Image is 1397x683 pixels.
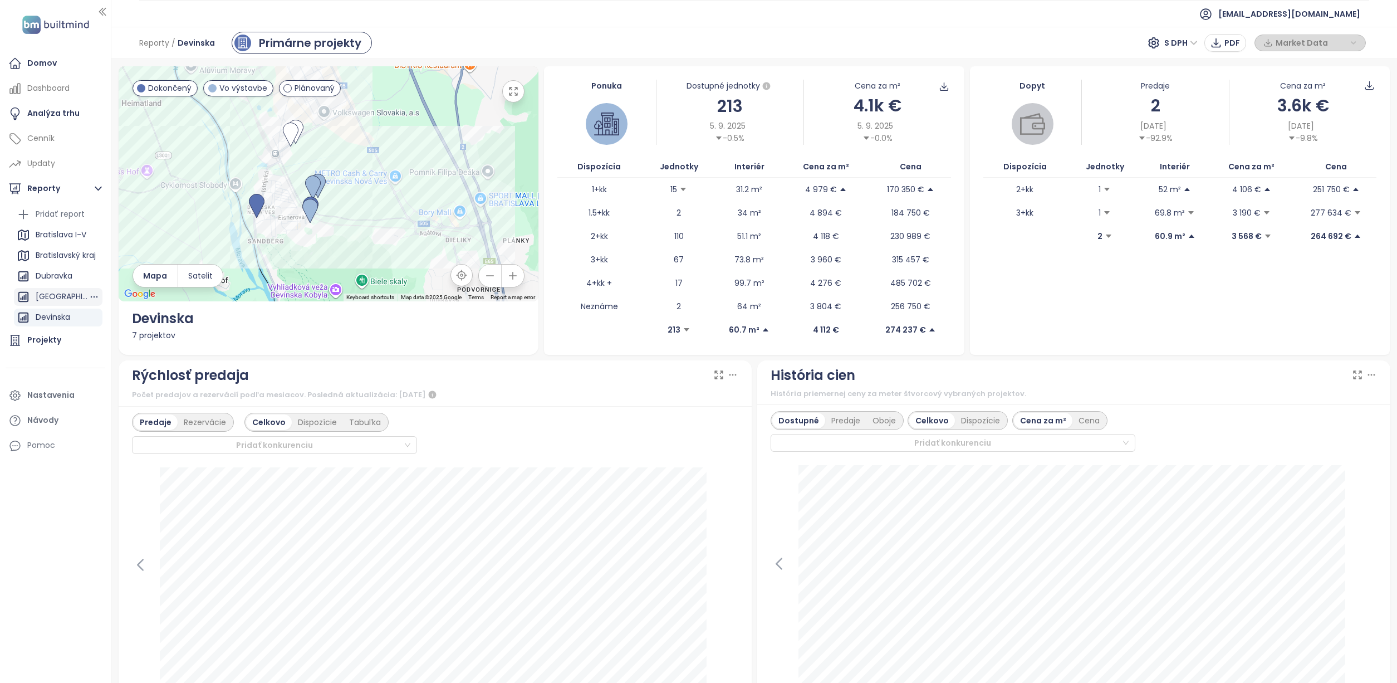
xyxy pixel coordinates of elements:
[670,183,677,196] p: 15
[1099,207,1101,219] p: 1
[1140,120,1166,132] span: [DATE]
[14,247,102,265] div: Bratislavský kraj
[121,287,158,301] a: Open this area in Google Maps (opens a new window)
[6,128,105,150] a: Cenník
[804,92,951,119] div: 4.1k €
[14,226,102,244] div: Bratislava I-V
[1082,92,1229,119] div: 2
[1164,35,1198,51] span: S DPH
[1276,35,1347,51] span: Market Data
[1099,183,1101,196] p: 1
[139,33,169,53] span: Reporty
[36,248,96,262] div: Bratislavský kraj
[27,438,55,452] div: Pomoc
[683,326,690,334] span: caret-down
[734,253,764,266] p: 73.8 m²
[468,294,484,300] a: Terms (opens in new tab)
[813,230,839,242] p: 4 118 €
[782,156,870,178] th: Cena za m²
[1188,232,1195,240] span: caret-up
[1138,132,1173,144] div: -92.9%
[36,207,85,221] div: Pridať report
[862,134,870,142] span: caret-down
[1103,186,1111,193] span: caret-down
[401,294,462,300] span: Map data ©2025 Google
[557,178,641,201] td: 1+kk
[133,265,178,287] button: Mapa
[557,156,641,178] th: Dispozícia
[491,294,535,300] a: Report a map error
[813,324,839,336] p: 4 112 €
[1072,413,1106,428] div: Cena
[1354,209,1361,217] span: caret-down
[343,414,387,430] div: Tabuľka
[1020,111,1045,136] img: wallet
[14,288,102,306] div: [GEOGRAPHIC_DATA] a [GEOGRAPHIC_DATA]
[121,287,158,301] img: Google
[594,111,619,136] img: house
[6,153,105,175] a: Updaty
[132,388,738,402] div: Počet predajov a rezervácií podľa mesiacov. Posledná aktualizácia: [DATE]
[14,206,102,223] div: Pridať report
[6,103,105,125] a: Analýza trhu
[6,384,105,407] a: Nastavenia
[36,290,89,304] div: [GEOGRAPHIC_DATA] a [GEOGRAPHIC_DATA]
[1187,209,1195,217] span: caret-down
[955,413,1006,428] div: Dispozície
[892,253,929,266] p: 315 457 €
[6,329,105,352] a: Projekty
[771,365,855,386] div: História cien
[656,80,803,93] div: Dostupné jednotky
[866,413,902,428] div: Oboje
[171,33,175,53] span: /
[1159,183,1181,196] p: 52 m²
[1097,230,1102,242] p: 2
[891,207,930,219] p: 184 750 €
[557,225,641,248] td: 2+kk
[219,82,267,94] span: Vo výstavbe
[810,207,842,219] p: 4 894 €
[14,267,102,285] div: Dubravka
[1264,232,1272,240] span: caret-down
[771,388,1377,399] div: História priemernej ceny za meter štvorcový vybraných projektov.
[715,134,723,142] span: caret-down
[1288,134,1296,142] span: caret-down
[736,183,762,196] p: 31.2 m²
[729,324,759,336] p: 60.7 m²
[1105,232,1112,240] span: caret-down
[36,269,72,283] div: Dubravka
[1296,156,1377,178] th: Cena
[855,80,900,92] div: Cena za m²
[928,326,936,334] span: caret-up
[292,414,343,430] div: Dispozície
[737,230,761,242] p: 51.1 m²
[810,277,841,289] p: 4 276 €
[1138,134,1146,142] span: caret-down
[14,309,102,326] div: Devinska
[143,270,167,282] span: Mapa
[983,201,1067,225] td: 3+kk
[668,324,680,336] p: 213
[1288,120,1314,132] span: [DATE]
[983,156,1067,178] th: Dispozícia
[927,186,934,193] span: caret-up
[857,120,893,132] span: 5. 9. 2025
[1261,35,1360,51] div: button
[1313,183,1350,196] p: 251 750 €
[246,414,292,430] div: Celkovo
[132,329,526,342] div: 7 projektov
[1067,156,1143,178] th: Jednotky
[27,106,80,120] div: Analýza trhu
[1263,209,1271,217] span: caret-down
[178,265,223,287] button: Satelit
[1103,209,1111,217] span: caret-down
[557,80,656,92] div: Ponuka
[677,300,681,313] p: 2
[674,230,684,242] p: 110
[27,413,58,427] div: Návody
[134,414,178,430] div: Predaje
[811,253,841,266] p: 3 960 €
